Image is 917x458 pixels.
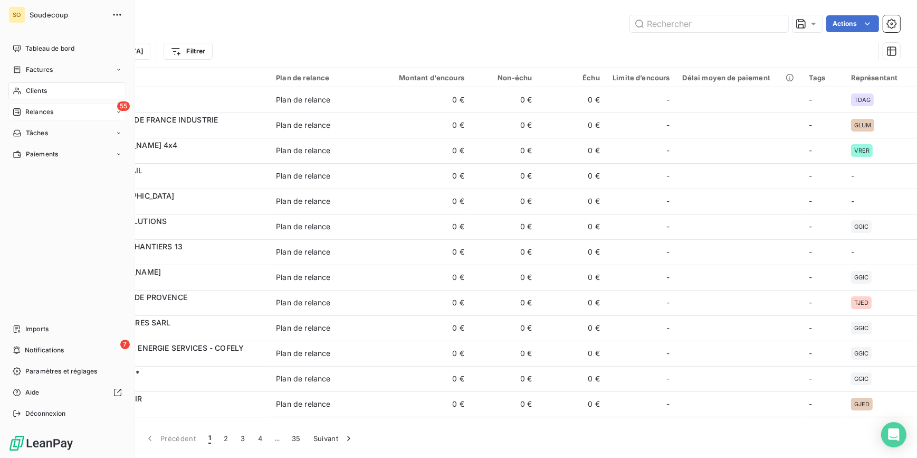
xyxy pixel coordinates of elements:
td: 0 € [471,239,538,265]
td: 0 € [538,417,606,442]
span: - [809,374,812,383]
td: 0 € [471,265,538,290]
div: Échu [545,73,599,82]
span: - [809,349,812,358]
span: 55 [117,101,130,111]
div: Plan de relance [276,247,330,257]
td: 0 € [538,341,606,366]
td: 0 € [380,189,471,214]
td: 0 € [380,138,471,163]
td: 0 € [471,189,538,214]
td: 0 € [471,113,538,138]
td: 0 € [380,417,471,442]
button: 1 [202,427,217,450]
button: 35 [285,427,307,450]
td: 0 € [471,138,538,163]
td: 0 € [380,341,471,366]
span: - [809,273,812,282]
div: SO [8,6,25,23]
td: 0 € [380,214,471,239]
span: Soudecoup [30,11,106,19]
span: GGIC [854,223,869,230]
div: Plan de relance [276,373,330,384]
td: 0 € [380,239,471,265]
span: 7 [120,340,130,349]
td: 0 € [471,315,538,341]
span: 4110002 [73,100,263,110]
td: 0 € [538,87,606,113]
span: - [666,120,670,130]
span: Déconnexion [25,409,66,418]
span: GJED [854,401,870,407]
div: Délai moyen de paiement [683,73,796,82]
td: 0 € [380,265,471,290]
span: Notifications [25,345,64,355]
div: Plan de relance [276,348,330,359]
span: Clients [26,86,47,96]
span: - [666,323,670,333]
span: Aide [25,388,40,397]
div: Plan de relance [276,272,330,283]
div: Open Intercom Messenger [881,422,906,447]
span: GGIC [854,350,869,357]
td: 0 € [538,391,606,417]
span: 55 [73,252,263,263]
span: - [851,171,854,180]
td: 0 € [380,163,471,189]
span: - [666,145,670,156]
span: … [269,430,285,447]
span: - [851,197,854,205]
span: 4110042 [73,328,263,339]
td: 0 € [380,366,471,391]
span: - [809,120,812,129]
input: Rechercher [630,15,788,32]
td: 0 € [471,341,538,366]
button: Filtrer [164,43,212,60]
span: - [666,272,670,283]
span: GGIC [854,274,869,281]
td: 0 € [471,163,538,189]
div: Plan de relance [276,95,330,105]
span: - [666,373,670,384]
td: 0 € [538,290,606,315]
td: 0 € [471,417,538,442]
td: 0 € [380,113,471,138]
span: Paramètres et réglages [25,367,97,376]
span: - [666,399,670,409]
span: - [809,247,812,256]
span: 38 [73,176,263,186]
td: 0 € [538,239,606,265]
span: GLUM [854,122,872,128]
span: 4110035 [73,277,263,288]
td: 0 € [380,315,471,341]
span: 0045 - GDF SUEZ ENERGIE SERVICES - COFELY [73,343,244,352]
div: Plan de relance [276,297,330,308]
span: 4110009 [73,151,263,161]
div: Plan de relance [276,196,330,207]
span: TDAG [854,97,871,103]
td: 0 € [538,315,606,341]
td: 0 € [538,113,606,138]
div: Plan de relance [276,171,330,181]
span: - [851,247,854,256]
button: Actions [826,15,879,32]
span: GGIC [854,325,869,331]
div: Non-échu [477,73,532,82]
td: 0 € [380,290,471,315]
span: 4110004 [73,125,263,136]
div: Limite d’encours [613,73,670,82]
td: 0 € [538,138,606,163]
span: - [809,399,812,408]
span: - [666,221,670,232]
div: Plan de relance [276,323,330,333]
td: 0 € [538,366,606,391]
td: 0 € [471,391,538,417]
span: - [809,222,812,231]
span: - [809,146,812,155]
td: 0 € [380,87,471,113]
div: Plan de relance [276,221,330,232]
span: - [809,197,812,205]
button: 2 [217,427,234,450]
td: 0 € [538,163,606,189]
div: Plan de relance [276,399,330,409]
